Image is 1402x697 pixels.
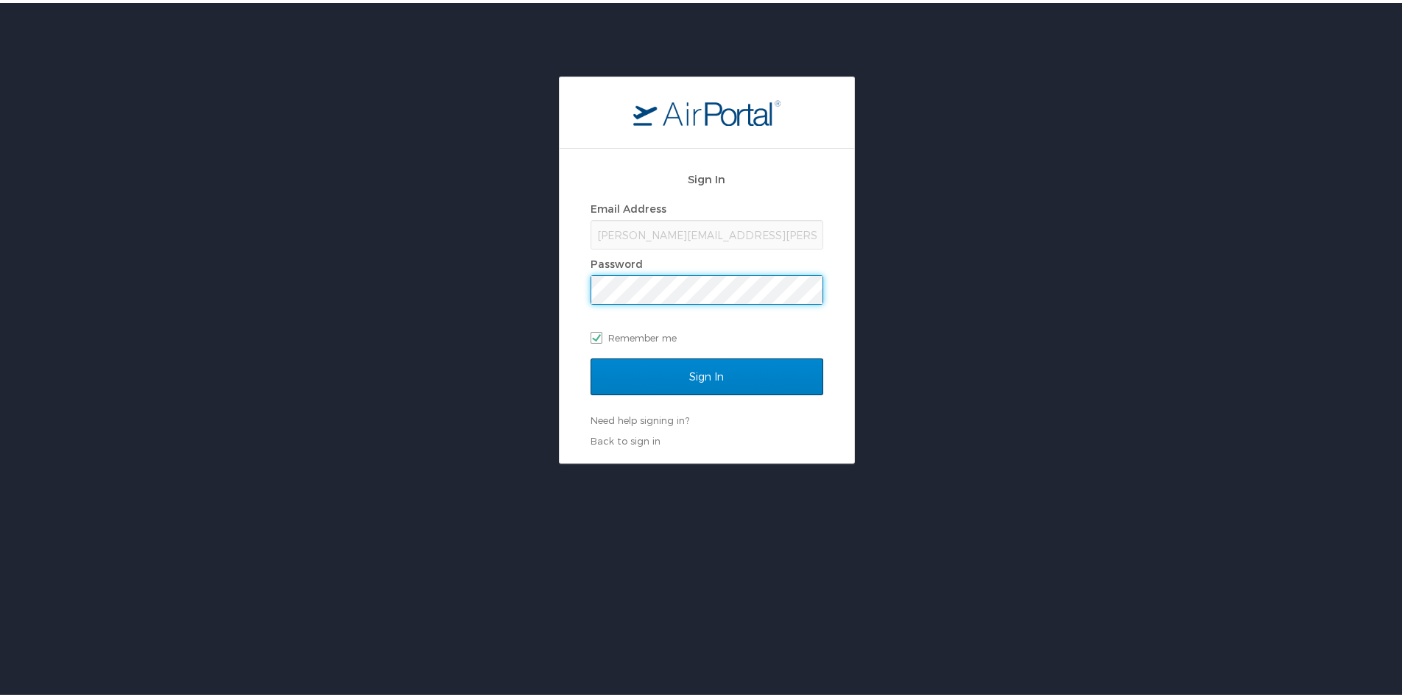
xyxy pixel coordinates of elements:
a: Need help signing in? [591,411,689,423]
img: logo [633,96,781,123]
label: Password [591,255,643,267]
h2: Sign In [591,168,823,185]
input: Sign In [591,355,823,392]
label: Remember me [591,324,823,346]
a: Back to sign in [591,432,661,444]
label: Email Address [591,199,666,212]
